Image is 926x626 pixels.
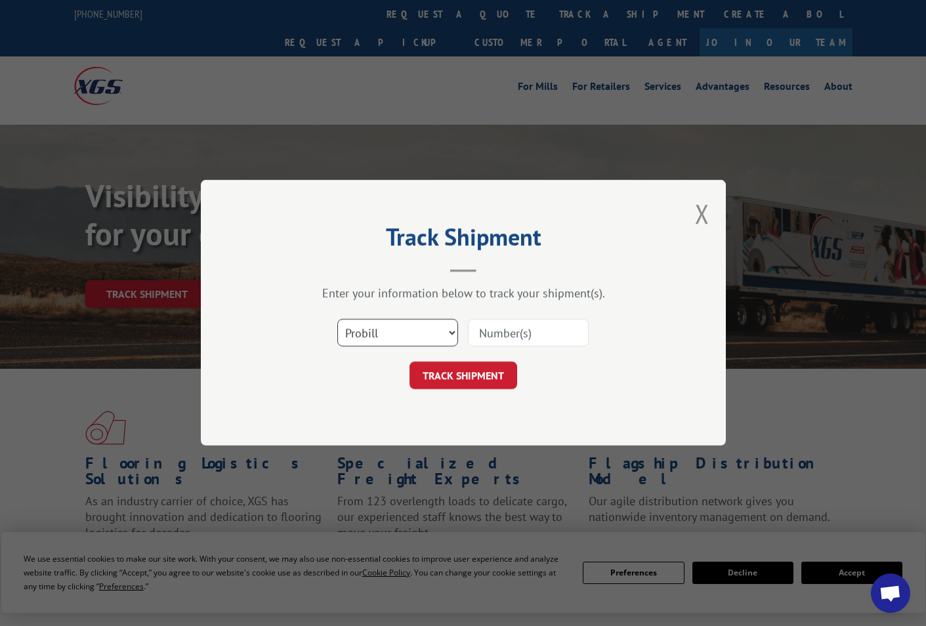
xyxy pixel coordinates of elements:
[266,286,660,301] div: Enter your information below to track your shipment(s).
[410,362,517,390] button: TRACK SHIPMENT
[695,196,709,231] button: Close modal
[871,574,910,613] div: Open chat
[266,228,660,253] h2: Track Shipment
[468,320,589,347] input: Number(s)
